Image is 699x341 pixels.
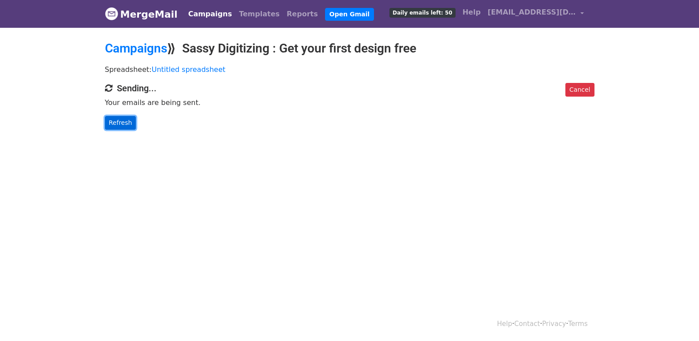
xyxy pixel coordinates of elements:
[185,5,235,23] a: Campaigns
[105,7,118,20] img: MergeMail logo
[152,65,225,74] a: Untitled spreadsheet
[105,116,136,130] a: Refresh
[459,4,484,21] a: Help
[488,7,576,18] span: [EMAIL_ADDRESS][DOMAIN_NAME]
[105,83,594,94] h4: Sending...
[568,320,587,328] a: Terms
[565,83,594,97] a: Cancel
[105,41,594,56] h2: ⟫ Sassy Digitizing : Get your first design free
[235,5,283,23] a: Templates
[283,5,321,23] a: Reports
[497,320,512,328] a: Help
[105,5,178,23] a: MergeMail
[514,320,540,328] a: Contact
[325,8,374,21] a: Open Gmail
[389,8,455,18] span: Daily emails left: 50
[105,41,167,56] a: Campaigns
[105,98,594,107] p: Your emails are being sent.
[655,299,699,341] iframe: Chat Widget
[386,4,459,21] a: Daily emails left: 50
[105,65,594,74] p: Spreadsheet:
[542,320,566,328] a: Privacy
[484,4,587,24] a: [EMAIL_ADDRESS][DOMAIN_NAME]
